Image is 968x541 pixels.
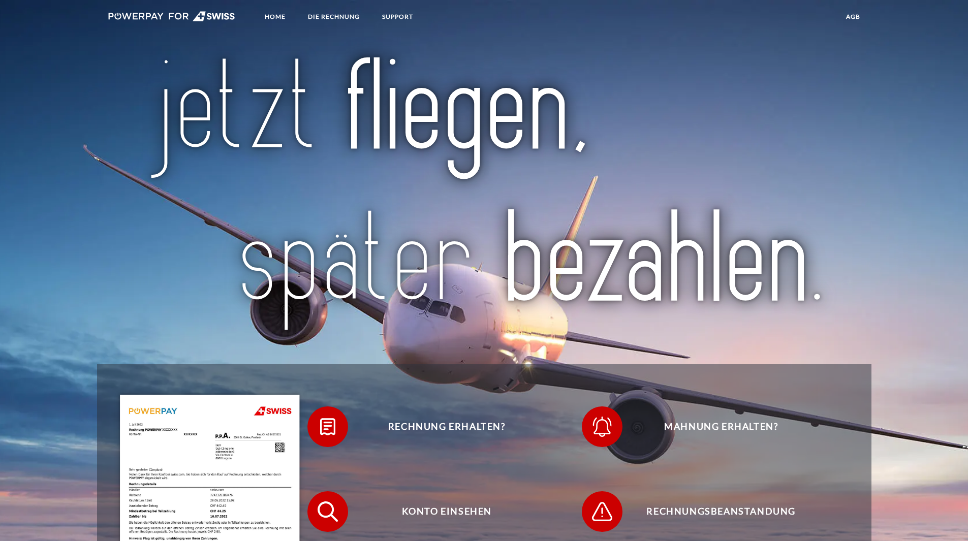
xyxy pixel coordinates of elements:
button: Rechnungsbeanstandung [582,491,846,532]
a: SUPPORT [373,8,422,26]
img: logo-swiss-white.svg [108,11,236,21]
a: agb [837,8,869,26]
button: Rechnung erhalten? [307,406,572,447]
img: qb_bell.svg [589,414,615,439]
span: Rechnungsbeanstandung [597,491,846,532]
img: title-swiss_de.svg [143,54,825,336]
span: Mahnung erhalten? [597,406,846,447]
img: qb_warning.svg [589,499,615,524]
a: DIE RECHNUNG [299,8,368,26]
img: qb_search.svg [315,499,340,524]
button: Mahnung erhalten? [582,406,846,447]
span: Konto einsehen [322,491,571,532]
button: Konto einsehen [307,491,572,532]
a: Home [256,8,294,26]
img: qb_bill.svg [315,414,340,439]
span: Rechnung erhalten? [322,406,571,447]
